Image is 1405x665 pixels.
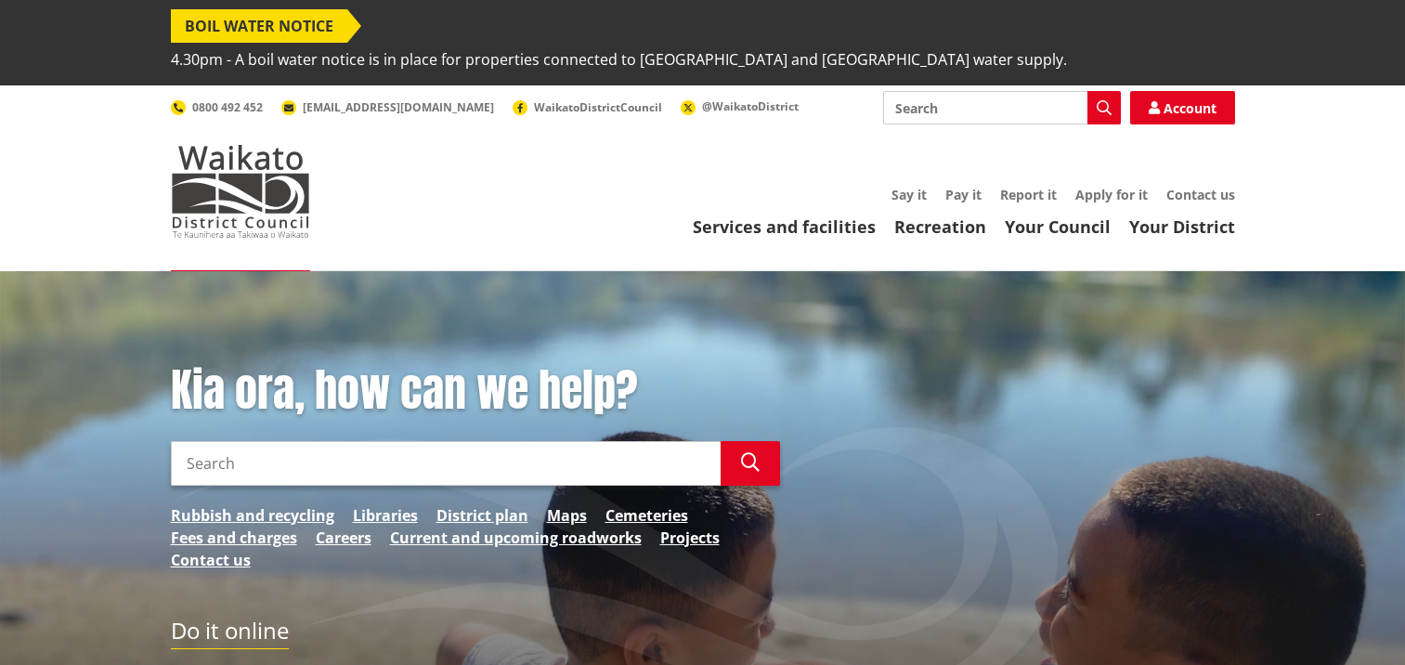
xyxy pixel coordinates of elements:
span: BOIL WATER NOTICE [171,9,347,43]
a: Cemeteries [605,504,688,527]
a: Apply for it [1075,186,1148,203]
a: @WaikatoDistrict [681,98,799,114]
a: Careers [316,527,371,549]
h2: Do it online [171,618,289,650]
a: Current and upcoming roadworks [390,527,642,549]
a: Pay it [945,186,982,203]
a: District plan [436,504,528,527]
span: [EMAIL_ADDRESS][DOMAIN_NAME] [303,99,494,115]
span: 0800 492 452 [192,99,263,115]
input: Search input [883,91,1121,124]
a: Contact us [1166,186,1235,203]
a: [EMAIL_ADDRESS][DOMAIN_NAME] [281,99,494,115]
input: Search input [171,441,721,486]
h1: Kia ora, how can we help? [171,364,780,418]
a: Say it [891,186,927,203]
a: 0800 492 452 [171,99,263,115]
a: Rubbish and recycling [171,504,334,527]
a: Projects [660,527,720,549]
a: Your Council [1005,215,1111,238]
img: Waikato District Council - Te Kaunihera aa Takiwaa o Waikato [171,145,310,238]
span: @WaikatoDistrict [702,98,799,114]
a: Services and facilities [693,215,876,238]
a: Fees and charges [171,527,297,549]
a: Contact us [171,549,251,571]
a: Maps [547,504,587,527]
span: 4.30pm - A boil water notice is in place for properties connected to [GEOGRAPHIC_DATA] and [GEOGR... [171,43,1067,76]
a: Report it [1000,186,1057,203]
span: WaikatoDistrictCouncil [534,99,662,115]
a: Libraries [353,504,418,527]
a: Your District [1129,215,1235,238]
a: WaikatoDistrictCouncil [513,99,662,115]
a: Account [1130,91,1235,124]
a: Recreation [894,215,986,238]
